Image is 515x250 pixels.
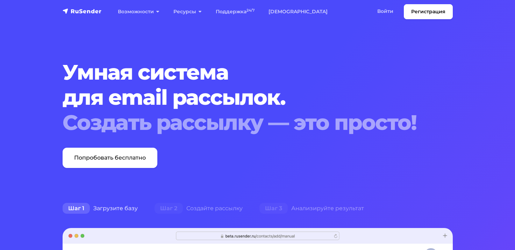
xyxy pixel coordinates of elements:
[63,203,90,214] span: Шаг 1
[111,5,166,19] a: Возможности
[63,148,157,168] a: Попробовать бесплатно
[63,8,102,15] img: RuSender
[146,201,251,215] div: Создайте рассылку
[63,60,420,135] h1: Умная система для email рассылок.
[251,201,372,215] div: Анализируйте результат
[155,203,183,214] span: Шаг 2
[259,203,288,214] span: Шаг 3
[370,4,400,19] a: Войти
[166,5,209,19] a: Ресурсы
[209,5,262,19] a: Поддержка24/7
[54,201,146,215] div: Загрузите базу
[246,8,255,13] sup: 24/7
[63,110,420,135] div: Создать рассылку — это просто!
[262,5,335,19] a: [DEMOGRAPHIC_DATA]
[404,4,453,19] a: Регистрация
